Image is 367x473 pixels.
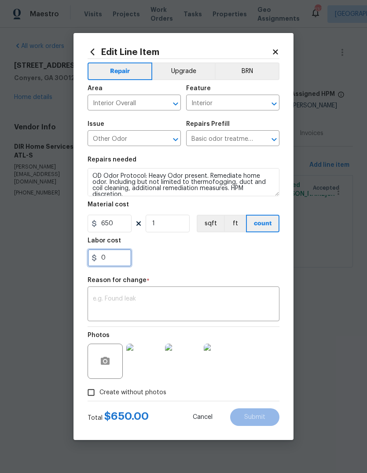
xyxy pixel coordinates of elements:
button: ft [224,215,246,232]
button: Open [169,98,182,110]
button: BRN [215,62,279,80]
button: count [246,215,279,232]
h5: Issue [88,121,104,127]
button: Open [169,133,182,146]
span: Create without photos [99,388,166,397]
div: Total [88,412,149,422]
button: Repair [88,62,152,80]
h5: Labor cost [88,238,121,244]
h2: Edit Line Item [88,47,272,57]
h5: Feature [186,85,211,92]
h5: Material cost [88,202,129,208]
h5: Area [88,85,103,92]
button: sqft [197,215,224,232]
span: Submit [244,414,265,421]
button: Open [268,133,280,146]
button: Upgrade [152,62,215,80]
span: Cancel [193,414,213,421]
button: Cancel [179,408,227,426]
h5: Reason for change [88,277,147,283]
button: Open [268,98,280,110]
h5: Photos [88,332,110,338]
button: Submit [230,408,279,426]
h5: Repairs Prefill [186,121,230,127]
span: $ 650.00 [104,411,149,422]
h5: Repairs needed [88,157,136,163]
textarea: OD Odor Protocol: Heavy Odor present. Remediate home odor. Including but not limited to thermofog... [88,168,279,196]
